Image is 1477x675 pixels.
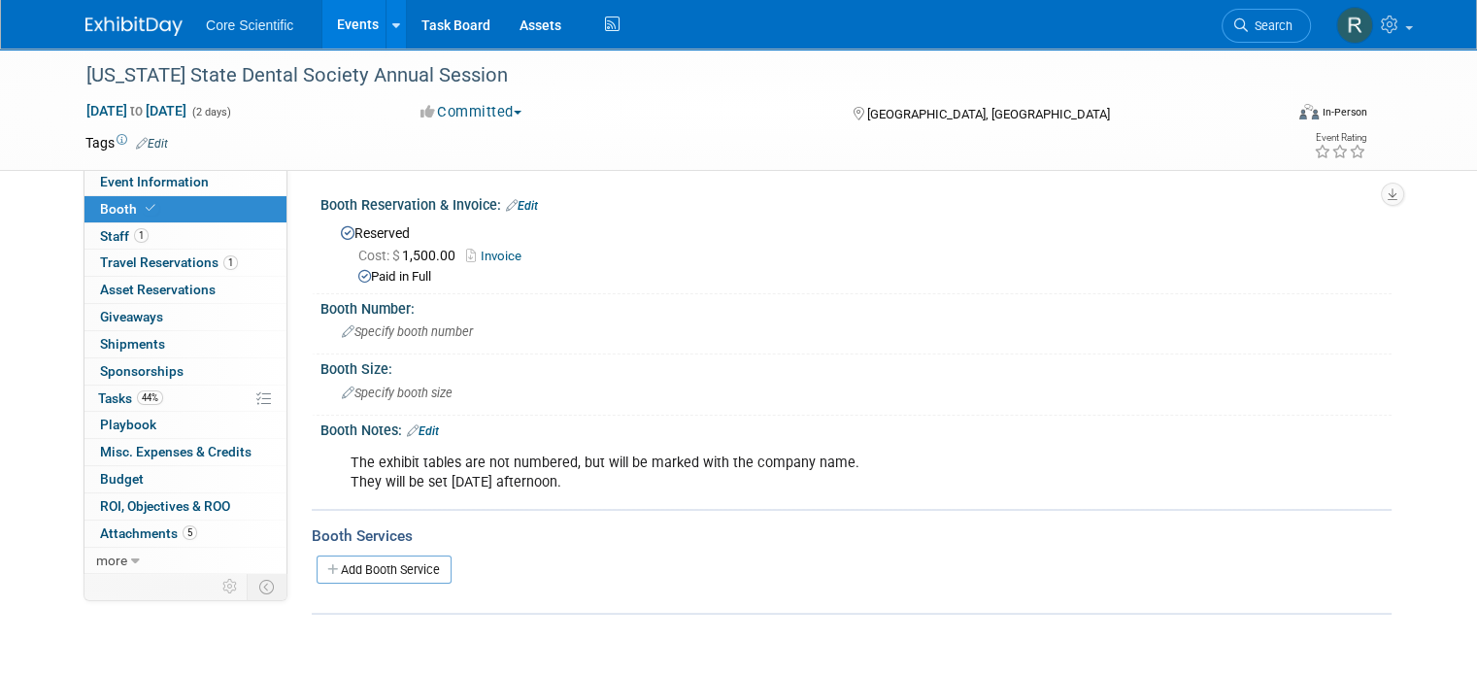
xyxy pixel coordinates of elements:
span: Core Scientific [206,17,293,33]
a: Attachments5 [84,521,286,547]
div: Event Format [1178,101,1367,130]
span: Search [1248,18,1292,33]
a: Budget [84,466,286,492]
a: Sponsorships [84,358,286,385]
span: Misc. Expenses & Credits [100,444,252,459]
span: Staff [100,228,149,244]
div: Reserved [335,219,1377,287]
a: Asset Reservations [84,277,286,303]
img: Rachel Wolff [1336,7,1373,44]
span: 1,500.00 [358,248,463,263]
div: Booth Notes: [320,416,1392,441]
a: Travel Reservations1 [84,250,286,276]
span: ROI, Objectives & ROO [100,498,230,514]
td: Tags [85,133,168,152]
i: Booth reservation complete [146,203,155,214]
span: 1 [134,228,149,243]
div: Paid in Full [358,268,1377,287]
a: Edit [136,137,168,151]
a: more [84,548,286,574]
span: [DATE] [DATE] [85,102,187,119]
a: Invoice [466,249,531,263]
div: Booth Size: [320,354,1392,379]
span: 44% [137,390,163,405]
a: Search [1222,9,1311,43]
span: Shipments [100,336,165,352]
img: Format-Inperson.png [1299,104,1319,119]
span: Specify booth number [342,324,473,339]
span: Tasks [98,390,163,406]
span: Travel Reservations [100,254,238,270]
span: Cost: $ [358,248,402,263]
span: Specify booth size [342,386,453,400]
div: The exhibit tables are not numbered, but will be marked with the company name. They will be set [... [337,444,1184,502]
a: Add Booth Service [317,556,452,584]
span: 5 [183,525,197,540]
div: Event Rating [1314,133,1366,143]
a: Edit [506,199,538,213]
span: Giveaways [100,309,163,324]
span: Attachments [100,525,197,541]
div: Booth Number: [320,294,1392,319]
a: Giveaways [84,304,286,330]
span: more [96,553,127,568]
button: Committed [414,102,529,122]
span: to [127,103,146,118]
a: ROI, Objectives & ROO [84,493,286,520]
div: Booth Services [312,525,1392,547]
span: Sponsorships [100,363,184,379]
div: Booth Reservation & Invoice: [320,190,1392,216]
span: 1 [223,255,238,270]
span: Playbook [100,417,156,432]
span: (2 days) [190,106,231,118]
a: Booth [84,196,286,222]
div: [US_STATE] State Dental Society Annual Session [80,58,1259,93]
span: Budget [100,471,144,487]
span: Asset Reservations [100,282,216,297]
td: Personalize Event Tab Strip [214,574,248,599]
a: Edit [407,424,439,438]
a: Staff1 [84,223,286,250]
a: Misc. Expenses & Credits [84,439,286,465]
img: ExhibitDay [85,17,183,36]
td: Toggle Event Tabs [248,574,287,599]
a: Shipments [84,331,286,357]
a: Event Information [84,169,286,195]
div: In-Person [1322,105,1367,119]
a: Playbook [84,412,286,438]
span: Booth [100,201,159,217]
a: Tasks44% [84,386,286,412]
span: Event Information [100,174,209,189]
span: [GEOGRAPHIC_DATA], [GEOGRAPHIC_DATA] [867,107,1110,121]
